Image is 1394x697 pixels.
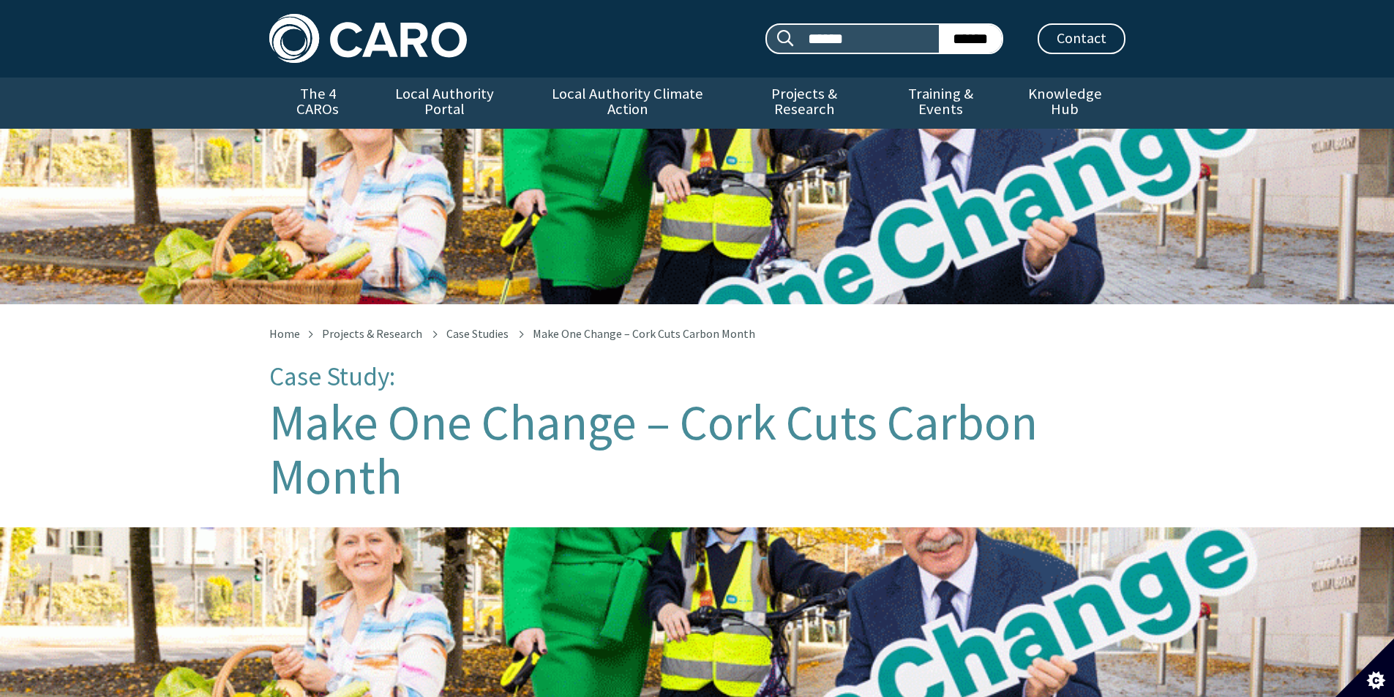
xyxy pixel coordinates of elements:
button: Set cookie preferences [1335,638,1394,697]
span: Make One Change – Cork Cuts Carbon Month [533,326,755,341]
a: Case Studies [446,326,509,341]
img: Caro logo [269,14,467,63]
a: Training & Events [877,78,1005,129]
h1: Make One Change – Cork Cuts Carbon Month [269,396,1125,504]
a: Local Authority Climate Action [523,78,732,129]
a: Projects & Research [732,78,877,129]
a: Contact [1038,23,1125,54]
p: Case Study: [269,363,1125,391]
a: Knowledge Hub [1005,78,1125,129]
a: Home [269,326,300,341]
a: The 4 CAROs [269,78,367,129]
a: Projects & Research [322,326,422,341]
a: Local Authority Portal [367,78,523,129]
